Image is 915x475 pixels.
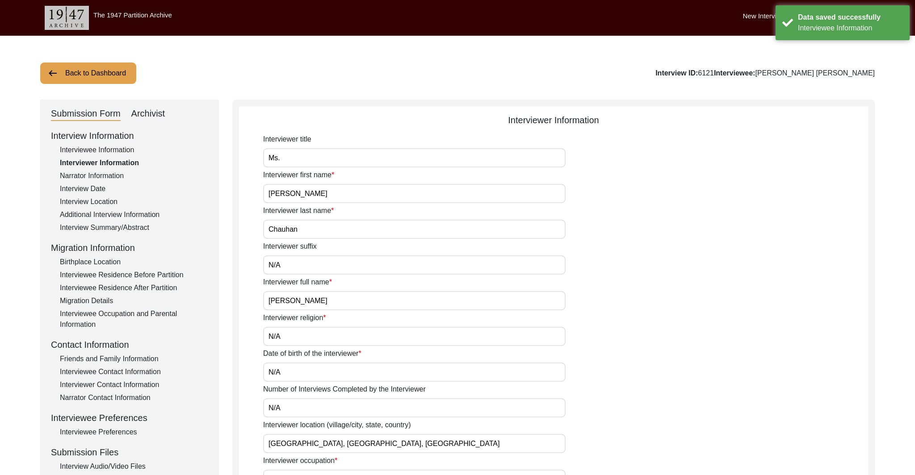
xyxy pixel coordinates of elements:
[60,209,208,220] div: Additional Interview Information
[51,446,208,459] div: Submission Files
[798,23,903,33] div: Interviewee Information
[60,283,208,293] div: Interviewee Residence After Partition
[60,392,208,403] div: Narrator Contact Information
[263,205,334,216] label: Interviewer last name
[51,129,208,142] div: Interview Information
[93,11,172,19] label: The 1947 Partition Archive
[51,107,121,121] div: Submission Form
[60,461,208,472] div: Interview Audio/Video Files
[60,308,208,330] div: Interviewee Occupation and Parental Information
[60,257,208,267] div: Birthplace Location
[131,107,165,121] div: Archivist
[655,68,875,79] div: 6121 [PERSON_NAME] [PERSON_NAME]
[798,12,903,23] div: Data saved successfully
[60,222,208,233] div: Interview Summary/Abstract
[47,68,58,79] img: arrow-left.png
[263,348,361,359] label: Date of birth of the interviewer
[263,384,426,395] label: Number of Interviews Completed by the Interviewer
[60,296,208,306] div: Migration Details
[743,11,785,21] label: New Interview
[263,134,311,145] label: Interviewer title
[60,270,208,280] div: Interviewee Residence Before Partition
[239,113,868,127] div: Interviewer Information
[714,69,755,77] b: Interviewee:
[60,171,208,181] div: Narrator Information
[51,338,208,351] div: Contact Information
[60,183,208,194] div: Interview Date
[263,455,337,466] label: Interviewer occupation
[60,158,208,168] div: Interviewer Information
[60,354,208,364] div: Friends and Family Information
[60,145,208,155] div: Interviewee Information
[51,241,208,254] div: Migration Information
[263,241,317,252] label: Interviewer suffix
[263,277,332,287] label: Interviewer full name
[60,367,208,377] div: Interviewee Contact Information
[40,62,136,84] button: Back to Dashboard
[263,170,334,180] label: Interviewer first name
[263,420,411,430] label: Interviewer location (village/city, state, country)
[60,427,208,437] div: Interviewee Preferences
[60,379,208,390] div: Interviewer Contact Information
[45,6,89,30] img: header-logo.png
[655,69,698,77] b: Interview ID:
[60,196,208,207] div: Interview Location
[51,411,208,425] div: Interviewee Preferences
[263,312,326,323] label: Interviewer religion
